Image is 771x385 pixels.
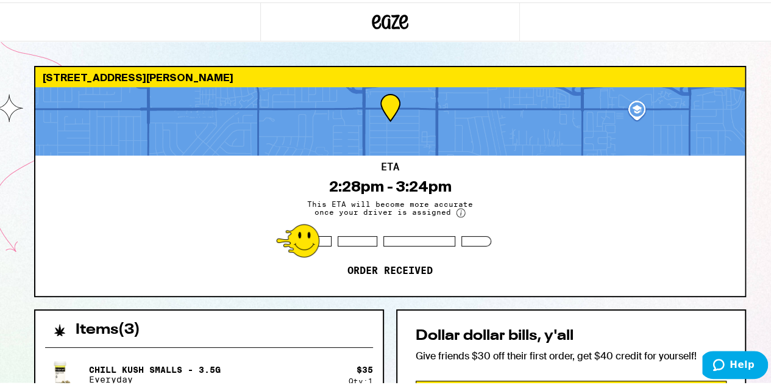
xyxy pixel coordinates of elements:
[381,160,399,170] h2: ETA
[89,362,221,372] p: Chill Kush Smalls - 3.5g
[299,198,481,215] span: This ETA will become more accurate once your driver is assigned
[349,375,373,383] div: Qty: 1
[76,320,140,335] h2: Items ( 3 )
[89,372,221,382] p: Everyday
[35,65,745,85] div: [STREET_ADDRESS][PERSON_NAME]
[416,347,727,360] p: Give friends $30 off their first order, get $40 credit for yourself!
[347,262,433,275] p: Order received
[702,348,768,379] iframe: Opens a widget where you can find more information
[416,326,727,341] h2: Dollar dollar bills, y'all
[357,362,373,372] div: $ 35
[329,176,452,193] div: 2:28pm - 3:24pm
